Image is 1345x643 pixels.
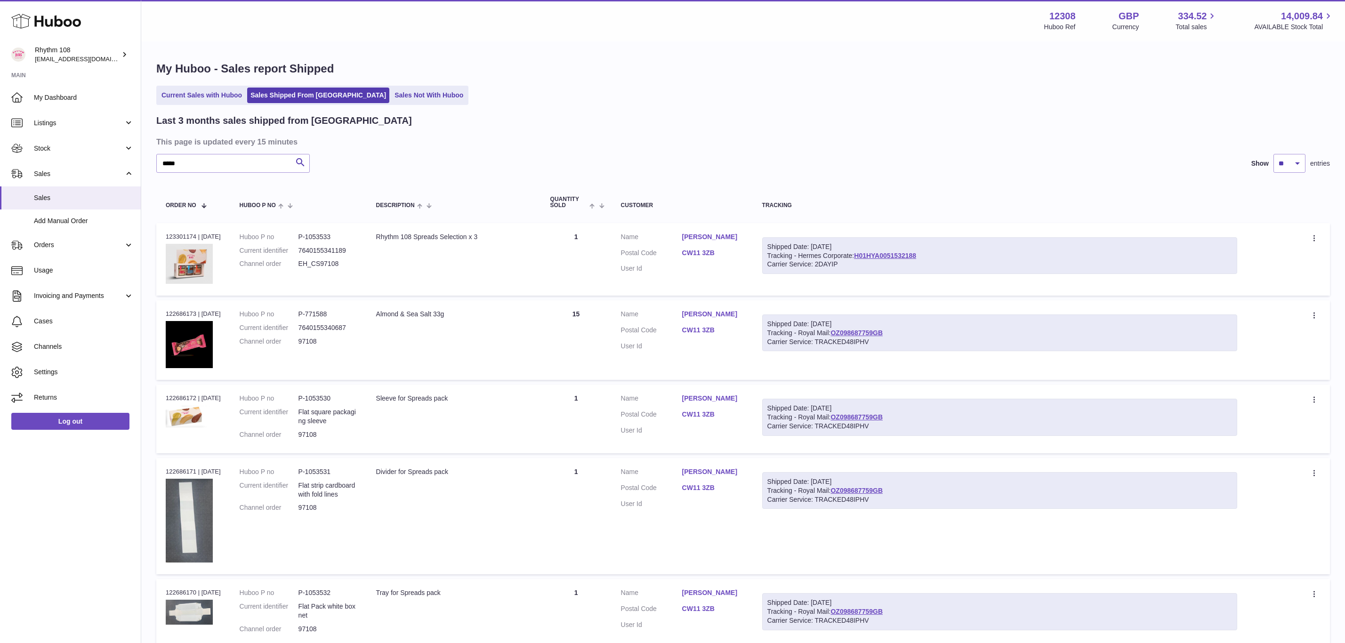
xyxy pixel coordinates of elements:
dt: User Id [621,264,682,273]
dt: Current identifier [240,602,298,620]
dd: P-1053531 [298,467,357,476]
dd: P-1053530 [298,394,357,403]
a: CW11 3ZB [682,326,743,335]
span: Add Manual Order [34,217,134,225]
div: Tracking - Royal Mail: [762,314,1237,352]
a: Log out [11,413,129,430]
a: H01HYA0051532188 [854,252,916,259]
div: Customer [621,202,743,209]
div: Carrier Service: TRACKED48IPHV [767,616,1232,625]
dt: User Id [621,620,682,629]
a: 334.52 Total sales [1176,10,1217,32]
dd: 97108 [298,625,357,634]
dt: Current identifier [240,481,298,499]
dt: Current identifier [240,246,298,255]
dt: Huboo P no [240,394,298,403]
strong: GBP [1119,10,1139,23]
span: Channels [34,342,134,351]
div: Currency [1112,23,1139,32]
dt: Name [621,588,682,600]
span: Description [376,202,415,209]
div: Tracking - Royal Mail: [762,593,1237,630]
div: Shipped Date: [DATE] [767,477,1232,486]
dt: Channel order [240,503,298,512]
div: Carrier Service: TRACKED48IPHV [767,495,1232,504]
a: CW11 3ZB [682,410,743,419]
dt: User Id [621,342,682,351]
a: OZ098687759GB [830,608,883,615]
div: Almond & Sea Salt 33g [376,310,532,319]
dd: P-1053532 [298,588,357,597]
div: Shipped Date: [DATE] [767,404,1232,413]
span: entries [1310,159,1330,168]
span: Huboo P no [240,202,276,209]
a: [PERSON_NAME] [682,588,743,597]
dt: Channel order [240,259,298,268]
div: Shipped Date: [DATE] [767,242,1232,251]
dt: Name [621,310,682,321]
a: [PERSON_NAME] [682,310,743,319]
img: 1753716395.JPG [166,600,213,625]
div: 122686173 | [DATE] [166,310,221,318]
div: 122686170 | [DATE] [166,588,221,597]
span: Settings [34,368,134,377]
dt: Channel order [240,430,298,439]
dt: User Id [621,499,682,508]
dt: Current identifier [240,323,298,332]
a: CW11 3ZB [682,604,743,613]
span: Invoicing and Payments [34,291,124,300]
dt: Name [621,233,682,244]
h1: My Huboo - Sales report Shipped [156,61,1330,76]
a: [PERSON_NAME] [682,467,743,476]
span: 14,009.84 [1281,10,1323,23]
div: Tracking - Hermes Corporate: [762,237,1237,274]
dd: Flat square packaging sleeve [298,408,357,426]
dt: Channel order [240,625,298,634]
div: Carrier Service: TRACKED48IPHV [767,338,1232,346]
dt: Postal Code [621,410,682,421]
h2: Last 3 months sales shipped from [GEOGRAPHIC_DATA] [156,114,412,127]
h3: This page is updated every 15 minutes [156,137,1328,147]
span: Usage [34,266,134,275]
a: OZ098687759GB [830,329,883,337]
span: Cases [34,317,134,326]
span: Stock [34,144,124,153]
strong: 12308 [1049,10,1076,23]
a: Sales Shipped From [GEOGRAPHIC_DATA] [247,88,389,103]
span: 334.52 [1178,10,1207,23]
a: OZ098687759GB [830,413,883,421]
span: Total sales [1176,23,1217,32]
dt: Postal Code [621,483,682,495]
td: 1 [541,223,612,296]
a: CW11 3ZB [682,249,743,257]
dd: P-771588 [298,310,357,319]
dd: 97108 [298,430,357,439]
div: Tracking - Royal Mail: [762,399,1237,436]
div: 122686171 | [DATE] [166,467,221,476]
span: Quantity Sold [550,196,588,209]
img: 123081753716481.JPG [166,406,213,427]
dt: Huboo P no [240,467,298,476]
span: Listings [34,119,124,128]
img: 1753716369.JPG [166,479,213,563]
span: Order No [166,202,196,209]
label: Show [1251,159,1269,168]
dt: Name [621,467,682,479]
a: [PERSON_NAME] [682,394,743,403]
dt: Huboo P no [240,233,298,241]
img: 123081684745648.jpg [166,321,213,368]
dt: Current identifier [240,408,298,426]
dd: P-1053533 [298,233,357,241]
a: Sales Not With Huboo [391,88,467,103]
div: Shipped Date: [DATE] [767,320,1232,329]
dd: 7640155340687 [298,323,357,332]
span: Returns [34,393,134,402]
img: orders@rhythm108.com [11,48,25,62]
div: Carrier Service: 2DAYIP [767,260,1232,269]
dd: 97108 [298,337,357,346]
a: CW11 3ZB [682,483,743,492]
dd: EH_CS97108 [298,259,357,268]
td: 1 [541,385,612,453]
span: [EMAIL_ADDRESS][DOMAIN_NAME] [35,55,138,63]
div: Shipped Date: [DATE] [767,598,1232,607]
